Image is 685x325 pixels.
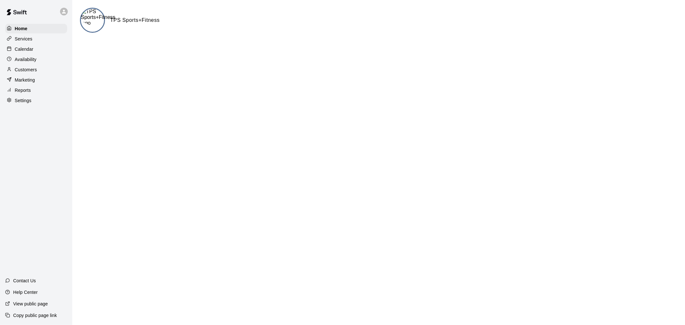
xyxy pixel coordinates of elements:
a: Availability [5,55,67,64]
p: Reports [15,87,31,93]
p: Contact Us [13,277,36,284]
p: View public page [13,301,48,307]
p: Marketing [15,77,35,83]
a: Services [5,34,67,44]
p: Copy public page link [13,312,57,319]
p: Help Center [13,289,38,295]
a: Calendar [5,44,67,54]
p: Home [15,25,28,32]
a: Home [5,24,67,33]
p: Customers [15,66,37,73]
a: Settings [5,96,67,105]
p: Settings [15,97,31,104]
a: Marketing [5,75,67,85]
p: Services [15,36,32,42]
img: TPS Sports+Fitness logo [81,9,115,26]
a: Customers [5,65,67,75]
p: Calendar [15,46,33,52]
p: Availability [15,56,37,63]
a: Reports [5,85,67,95]
h6: TPS Sports+Fitness [110,16,160,24]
